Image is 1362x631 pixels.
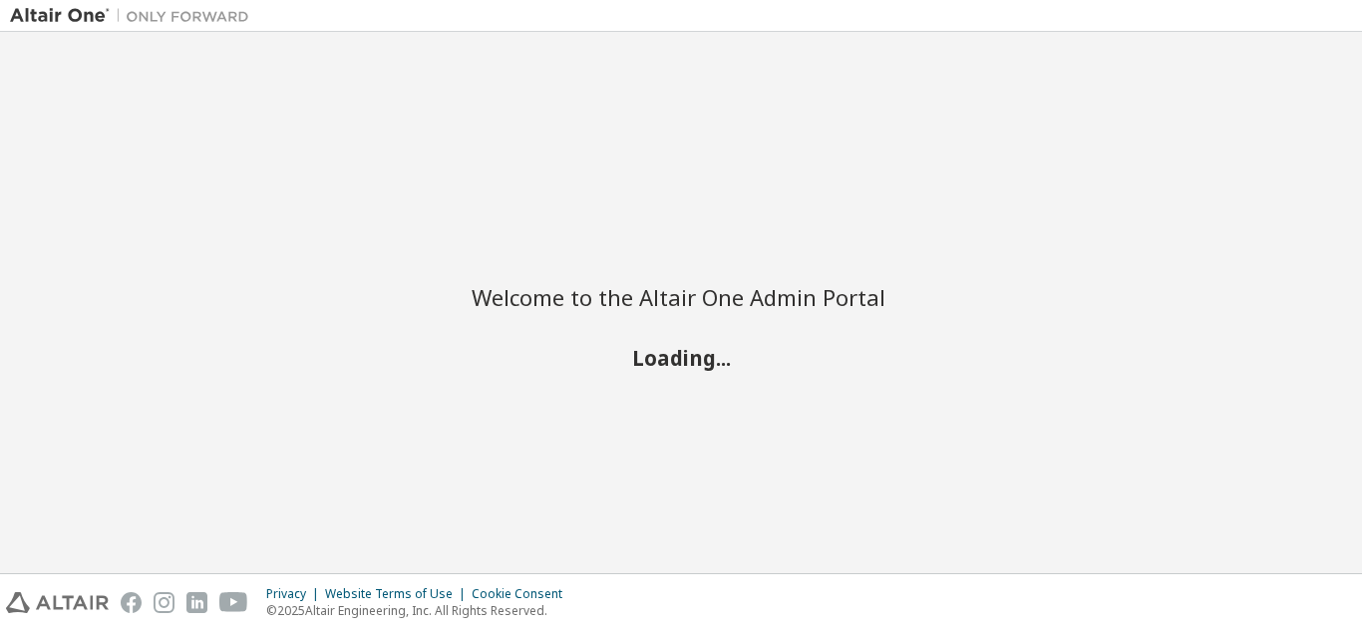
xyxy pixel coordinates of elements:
[325,586,472,602] div: Website Terms of Use
[472,586,574,602] div: Cookie Consent
[266,586,325,602] div: Privacy
[154,592,174,613] img: instagram.svg
[472,344,890,370] h2: Loading...
[266,602,574,619] p: © 2025 Altair Engineering, Inc. All Rights Reserved.
[10,6,259,26] img: Altair One
[219,592,248,613] img: youtube.svg
[472,283,890,311] h2: Welcome to the Altair One Admin Portal
[186,592,207,613] img: linkedin.svg
[121,592,142,613] img: facebook.svg
[6,592,109,613] img: altair_logo.svg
